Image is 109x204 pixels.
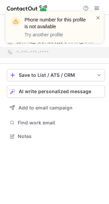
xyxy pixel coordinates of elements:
[25,16,87,30] header: Phone number for this profile is not available
[7,118,105,128] button: Find work email
[18,105,73,111] span: Add to email campaign
[18,133,102,139] span: Notes
[10,16,21,27] img: warning
[7,4,48,12] img: ContactOut v5.3.10
[25,31,87,38] p: Try another profile
[7,132,105,141] button: Notes
[7,102,105,114] button: Add to email campaign
[19,89,91,94] span: AI write personalized message
[18,120,102,126] span: Find work email
[19,72,93,78] div: Save to List / ATS / CRM
[7,69,105,81] button: save-profile-one-click
[7,85,105,98] button: AI write personalized message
